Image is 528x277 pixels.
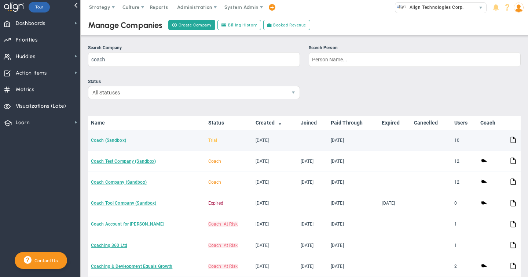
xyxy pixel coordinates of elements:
a: Booked Revenue [263,20,310,30]
span: System Admin [224,4,258,10]
a: Coaching & Devleopment Equals Growth [91,264,172,269]
td: 12 [451,172,477,193]
td: 1 [451,235,477,256]
a: Joined [301,120,325,126]
td: [DATE] [253,130,298,151]
a: Cancelled [414,120,448,126]
span: Dashboards [16,16,45,31]
a: Paid Through [331,120,376,126]
span: Contact Us [32,258,58,263]
span: Administration [177,4,212,10]
a: Users [454,120,474,126]
input: Search Company [88,52,300,67]
td: [DATE] [253,235,298,256]
span: Visualizations (Labs) [16,98,66,114]
a: Created [256,120,294,126]
span: Align Technologies Corp. [406,3,464,12]
td: [DATE] [328,214,379,235]
span: All Statuses [88,86,287,99]
span: Coach [208,159,221,164]
span: Learn [16,115,30,130]
span: Strategy [89,4,110,10]
td: [DATE] [328,256,379,277]
td: [DATE] [328,172,379,193]
span: Expired [208,201,223,206]
span: Trial [208,138,217,143]
a: Status [208,120,250,126]
td: [DATE] [298,172,328,193]
td: [DATE] [298,214,328,235]
td: [DATE] [253,193,298,214]
span: Coach: At Risk [208,243,238,248]
span: Culture [122,4,140,10]
td: [DATE] [328,235,379,256]
a: Coach Account for [PERSON_NAME] [91,222,164,227]
td: 0 [451,193,477,214]
span: Coach: At Risk [208,222,238,227]
span: select [287,86,300,99]
td: [DATE] [379,193,411,214]
td: 12 [451,151,477,172]
div: Manage Companies [88,20,163,30]
td: [DATE] [298,235,328,256]
td: [DATE] [253,151,298,172]
div: Search Company [88,44,300,51]
span: Action Items [16,65,47,81]
img: 10991.Company.photo [397,3,406,12]
img: 50249.Person.photo [514,3,524,12]
span: Priorities [16,32,38,48]
a: Coach Test Company (Sandbox) [91,159,156,164]
td: [DATE] [328,130,379,151]
td: [DATE] [253,214,298,235]
div: Status [88,78,300,85]
span: Huddles [16,49,36,64]
td: [DATE] [298,151,328,172]
a: Coach [480,120,504,126]
td: [DATE] [298,256,328,277]
div: Search Person [309,44,521,51]
td: 2 [451,256,477,277]
a: Coaching 360 Ltd [91,243,127,248]
a: Expired [382,120,408,126]
td: [DATE] [328,151,379,172]
td: [DATE] [253,256,298,277]
a: Coach (Sandbox) [91,138,126,143]
input: Search Person [309,52,521,67]
td: [DATE] [253,172,298,193]
a: Coach Tool Company (Sandbox) [91,201,156,206]
span: Metrics [16,82,34,97]
span: Coach [208,180,221,185]
td: [DATE] [328,193,379,214]
a: Billing History [217,20,261,30]
a: Name [91,120,202,126]
a: Coach Company (Sandbox) [91,180,147,185]
td: 1 [451,214,477,235]
button: Create Company [168,20,215,30]
span: Coach: At Risk [208,264,238,269]
span: select [476,3,486,13]
td: 10 [451,130,477,151]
